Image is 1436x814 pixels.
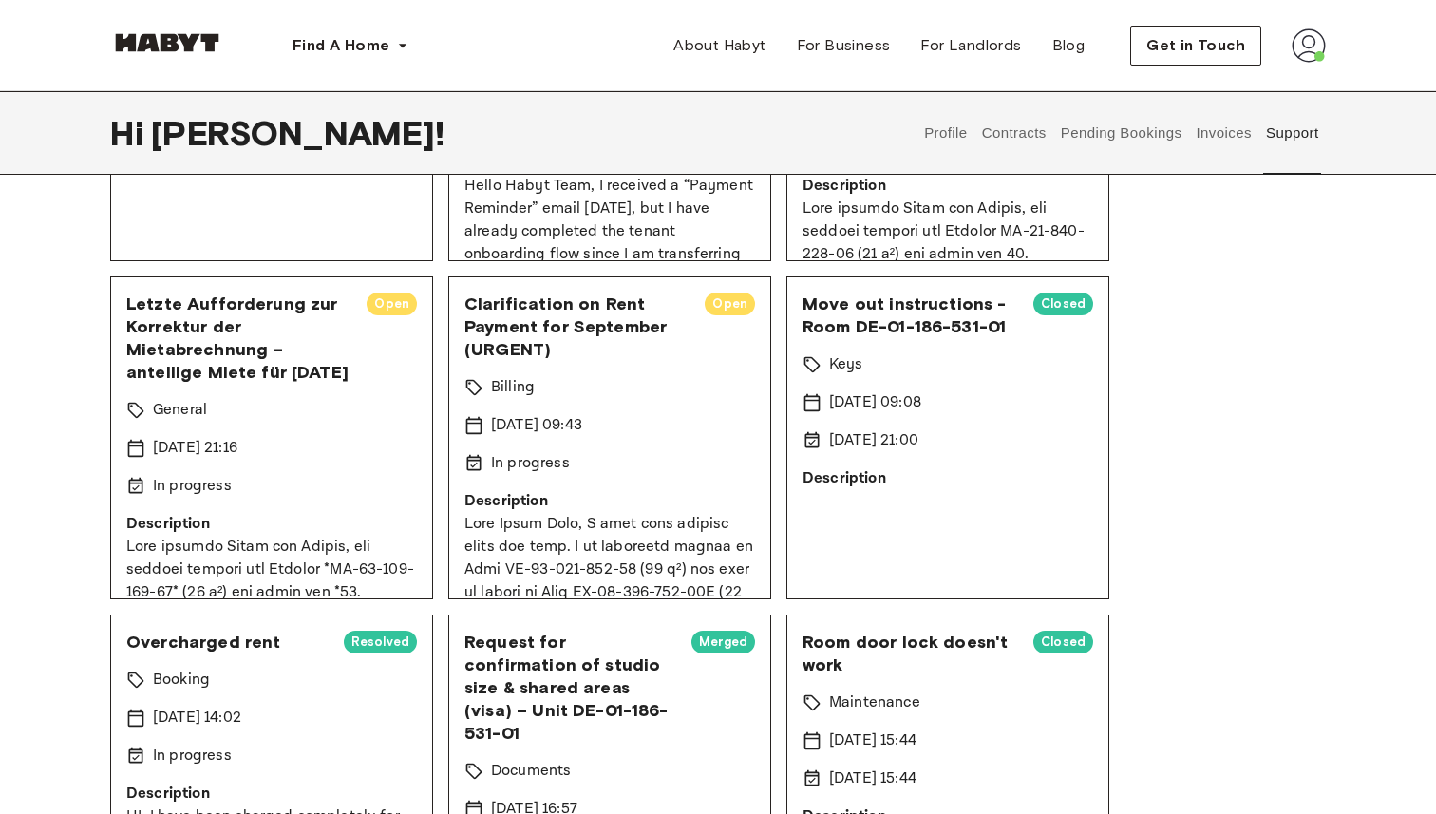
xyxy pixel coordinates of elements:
[153,399,207,422] p: General
[126,293,351,384] span: Letzte Aufforderung zur Korrektur der Mietabrechnung – anteilige Miete für [DATE]
[1292,28,1326,63] img: avatar
[464,175,755,562] p: Hello Habyt Team, I received a “Payment Reminder” email [DATE], but I have already completed the ...
[782,27,906,65] a: For Business
[153,707,241,729] p: [DATE] 14:02
[905,27,1036,65] a: For Landlords
[1033,294,1093,313] span: Closed
[1263,91,1321,175] button: Support
[829,353,863,376] p: Keys
[920,34,1021,57] span: For Landlords
[673,34,765,57] span: About Habyt
[917,91,1326,175] div: user profile tabs
[829,691,920,714] p: Maintenance
[1052,34,1086,57] span: Blog
[126,513,417,536] p: Description
[1194,91,1254,175] button: Invoices
[829,429,918,452] p: [DATE] 21:00
[464,631,676,745] span: Request for confirmation of studio size & shared areas (visa) – Unit DE-01-186-531-01
[829,767,916,790] p: [DATE] 15:44
[277,27,424,65] button: Find A Home
[829,391,921,414] p: [DATE] 09:08
[1037,27,1101,65] a: Blog
[803,631,1018,676] span: Room door lock doesn't work
[1058,91,1184,175] button: Pending Bookings
[367,294,417,313] span: Open
[126,631,329,653] span: Overcharged rent
[803,175,1093,198] p: Description
[1146,34,1245,57] span: Get in Touch
[491,452,570,475] p: In progress
[691,633,755,652] span: Merged
[491,376,535,399] p: Billing
[979,91,1049,175] button: Contracts
[1130,26,1261,66] button: Get in Touch
[110,113,151,153] span: Hi
[151,113,444,153] span: [PERSON_NAME] !
[797,34,891,57] span: For Business
[110,33,224,52] img: Habyt
[153,437,237,460] p: [DATE] 21:16
[464,293,690,361] span: Clarification on Rent Payment for September (URGENT)
[803,293,1018,338] span: Move out instructions - Room DE-01-186-531-01
[344,633,417,652] span: Resolved
[491,414,582,437] p: [DATE] 09:43
[126,783,417,805] p: Description
[153,475,232,498] p: In progress
[658,27,781,65] a: About Habyt
[153,745,232,767] p: In progress
[1033,633,1093,652] span: Closed
[829,729,916,752] p: [DATE] 15:44
[293,34,389,57] span: Find A Home
[464,490,755,513] p: Description
[491,760,571,783] p: Documents
[803,467,1093,490] p: Description
[922,91,971,175] button: Profile
[705,294,755,313] span: Open
[153,669,210,691] p: Booking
